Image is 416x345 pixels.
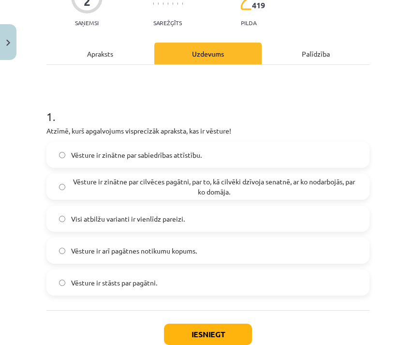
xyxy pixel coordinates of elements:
img: icon-short-line-57e1e144782c952c97e751825c79c345078a6d821885a25fce030b3d8c18986b.svg [167,2,168,5]
button: Iesniegt [164,324,252,345]
img: icon-short-line-57e1e144782c952c97e751825c79c345078a6d821885a25fce030b3d8c18986b.svg [172,2,173,5]
span: Visi atbilžu varianti ir vienlīdz pareizi. [71,214,185,224]
img: icon-short-line-57e1e144782c952c97e751825c79c345078a6d821885a25fce030b3d8c18986b.svg [158,2,159,5]
img: icon-short-line-57e1e144782c952c97e751825c79c345078a6d821885a25fce030b3d8c18986b.svg [182,2,183,5]
h1: 1 . [46,93,370,123]
p: Saņemsi [71,19,103,26]
p: Atzīmē, kurš apgalvojums visprecīzāk apraksta, kas ir vēsture! [46,126,370,136]
img: icon-close-lesson-0947bae3869378f0d4975bcd49f059093ad1ed9edebbc8119c70593378902aed.svg [6,40,10,46]
span: 419 [252,1,265,10]
span: Vēsture ir arī pagātnes notikumu kopums. [71,246,197,256]
p: Sarežģīts [153,19,182,26]
input: Vēsture ir stāsts par pagātni. [59,280,65,286]
span: Vēsture ir stāsts par pagātni. [71,278,157,288]
input: Vēsture ir zinātne par sabiedrības attīstību. [59,152,65,158]
span: Vēsture ir zinātne par sabiedrības attīstību. [71,150,202,160]
input: Vēsture ir arī pagātnes notikumu kopums. [59,248,65,254]
img: icon-short-line-57e1e144782c952c97e751825c79c345078a6d821885a25fce030b3d8c18986b.svg [177,2,178,5]
p: pilda [241,19,256,26]
div: Palīdzība [262,43,370,64]
input: Vēsture ir zinātne par cilvēces pagātni, par to, kā cilvēki dzīvoja senatnē, ar ko nodarbojās, pa... [59,184,65,190]
div: Uzdevums [154,43,262,64]
span: Vēsture ir zinātne par cilvēces pagātni, par to, kā cilvēki dzīvoja senatnē, ar ko nodarbojās, pa... [71,177,357,197]
input: Visi atbilžu varianti ir vienlīdz pareizi. [59,216,65,222]
img: icon-short-line-57e1e144782c952c97e751825c79c345078a6d821885a25fce030b3d8c18986b.svg [153,2,154,5]
div: Apraksts [46,43,154,64]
